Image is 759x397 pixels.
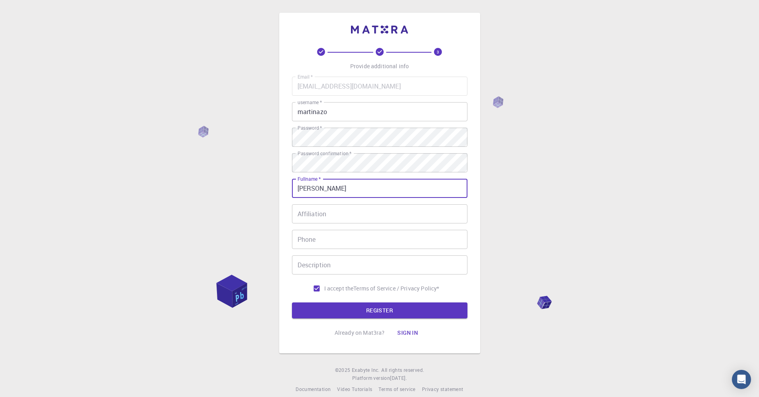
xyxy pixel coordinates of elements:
[298,73,313,80] label: Email
[324,284,354,292] span: I accept the
[353,284,439,292] a: Terms of Service / Privacy Policy*
[352,367,380,373] span: Exabyte Inc.
[350,62,409,70] p: Provide additional info
[337,386,372,392] span: Video Tutorials
[352,374,390,382] span: Platform version
[379,386,415,392] span: Terms of service
[296,385,331,393] a: Documentation
[732,370,751,389] div: Open Intercom Messenger
[298,99,322,106] label: username
[390,375,407,381] span: [DATE] .
[353,284,439,292] p: Terms of Service / Privacy Policy *
[296,386,331,392] span: Documentation
[335,366,352,374] span: © 2025
[298,176,321,182] label: Fullname
[390,374,407,382] a: [DATE].
[292,302,467,318] button: REGISTER
[352,366,380,374] a: Exabyte Inc.
[391,325,424,341] button: Sign in
[437,49,439,55] text: 3
[298,124,322,131] label: Password
[379,385,415,393] a: Terms of service
[298,150,351,157] label: Password confirmation
[335,329,385,337] p: Already on Mat3ra?
[337,385,372,393] a: Video Tutorials
[381,366,424,374] span: All rights reserved.
[422,385,463,393] a: Privacy statement
[422,386,463,392] span: Privacy statement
